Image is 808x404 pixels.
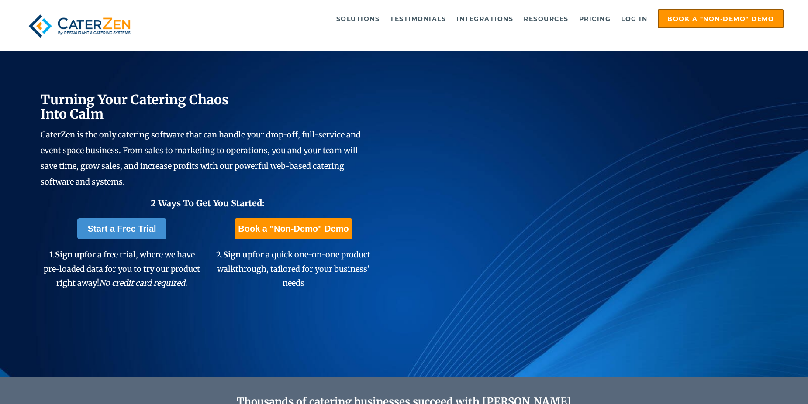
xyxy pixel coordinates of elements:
[77,218,167,239] a: Start a Free Trial
[99,278,187,288] em: No credit card required.
[332,10,384,27] a: Solutions
[223,250,252,260] span: Sign up
[151,198,265,209] span: 2 Ways To Get You Started:
[452,10,518,27] a: Integrations
[575,10,615,27] a: Pricing
[24,9,135,43] img: caterzen
[44,250,200,288] span: 1. for a free trial, where we have pre-loaded data for you to try our product right away!
[216,250,370,288] span: 2. for a quick one-on-one product walkthrough, tailored for your business' needs
[41,91,229,122] span: Turning Your Catering Chaos Into Calm
[154,9,784,28] div: Navigation Menu
[658,9,784,28] a: Book a "Non-Demo" Demo
[519,10,573,27] a: Resources
[235,218,352,239] a: Book a "Non-Demo" Demo
[41,130,361,187] span: CaterZen is the only catering software that can handle your drop-off, full-service and event spac...
[55,250,84,260] span: Sign up
[386,10,450,27] a: Testimonials
[617,10,652,27] a: Log in
[730,370,798,394] iframe: Help widget launcher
